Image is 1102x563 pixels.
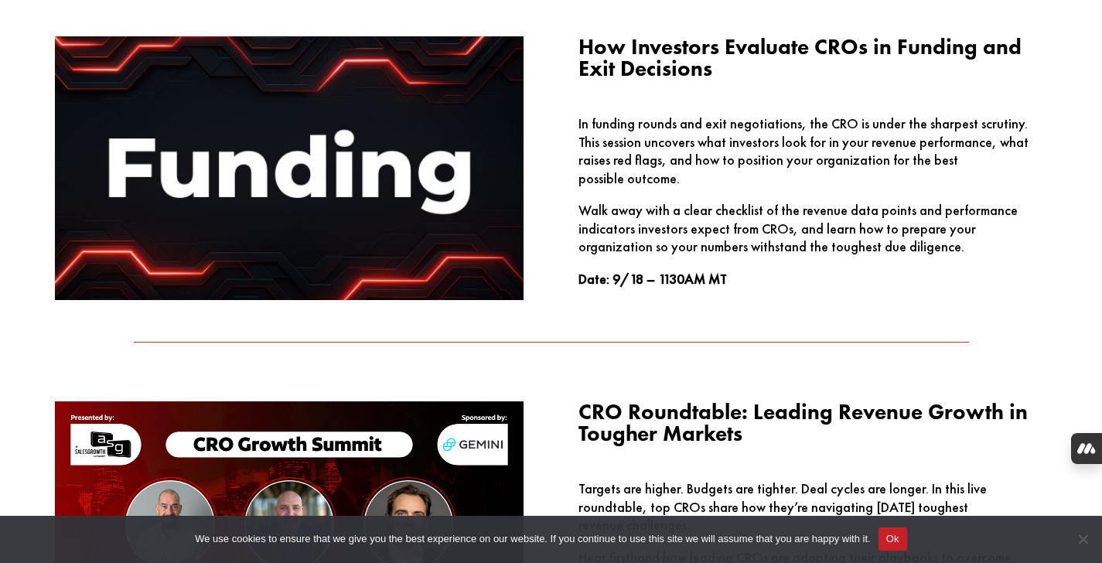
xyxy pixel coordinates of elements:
img: Funding [55,36,524,300]
strong: Date: 9/18 – 1130AM MT [578,270,727,288]
span: We use cookies to ensure that we give you the best experience on our website. If you continue to ... [195,531,870,547]
button: Ok [879,527,907,551]
strong: Why we ask for this [2,209,81,218]
p: Walk away with a clear checklist of the revenue data points and performance indicators investors ... [578,201,1047,270]
span: No [1075,531,1090,547]
h3: How Investors Evaluate CROs in Funding and Exit Decisions [578,36,1047,87]
p: In funding rounds and exit negotiations, the CRO is under the sharpest scrutiny. This session unc... [578,114,1047,201]
p: Targets are higher. Budgets are tighter. Deal cycles are longer. In this live roundtable, top CRO... [578,479,1047,548]
h3: CRO Roundtable: Leading Revenue Growth in Tougher Markets [578,401,1047,452]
